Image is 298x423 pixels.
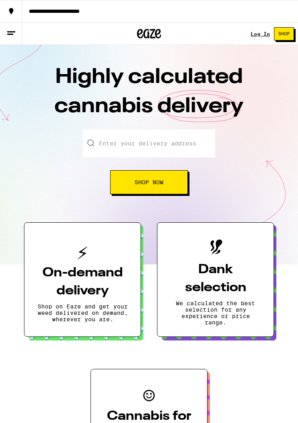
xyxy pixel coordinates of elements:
[37,264,128,300] h3: On-demand delivery
[170,300,261,326] p: We calculated the best selection for any experience or price range.
[83,129,215,157] input: Enter your delivery address
[24,222,141,337] button: On-demand deliveryShop on Eaze and get your weed delivered on demand, wherever you are.
[37,303,128,322] p: Shop on Eaze and get your weed delivered on demand, wherever you are.
[157,222,274,337] button: Dank selectionWe calculated the best selection for any experience or price range.
[251,31,270,36] a: Log In
[270,27,298,40] a: Shop
[110,170,188,194] button: Shop Now
[135,179,163,185] span: Shop Now
[170,261,261,297] h3: Dank selection
[274,27,294,40] button: Shop
[278,32,290,36] span: Shop
[9,63,289,129] h1: Highly calculated cannabis delivery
